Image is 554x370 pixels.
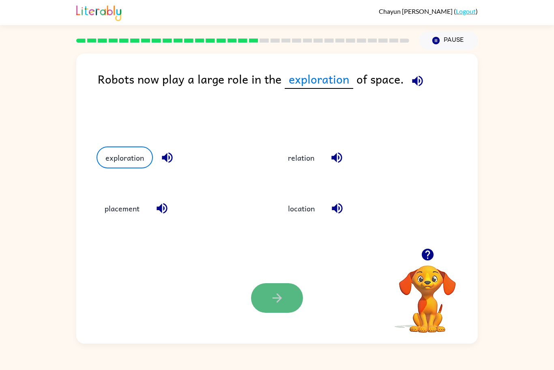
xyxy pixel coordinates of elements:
[379,7,454,15] span: Chayun [PERSON_NAME]
[419,31,478,50] button: Pause
[387,253,468,334] video: Your browser must support playing .mp4 files to use Literably. Please try using another browser.
[97,146,153,168] button: exploration
[280,146,322,168] button: relation
[280,197,323,219] button: location
[379,7,478,15] div: ( )
[98,70,478,130] div: Robots now play a large role in the of space.
[97,197,148,219] button: placement
[456,7,476,15] a: Logout
[76,3,121,21] img: Literably
[285,70,353,89] span: exploration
